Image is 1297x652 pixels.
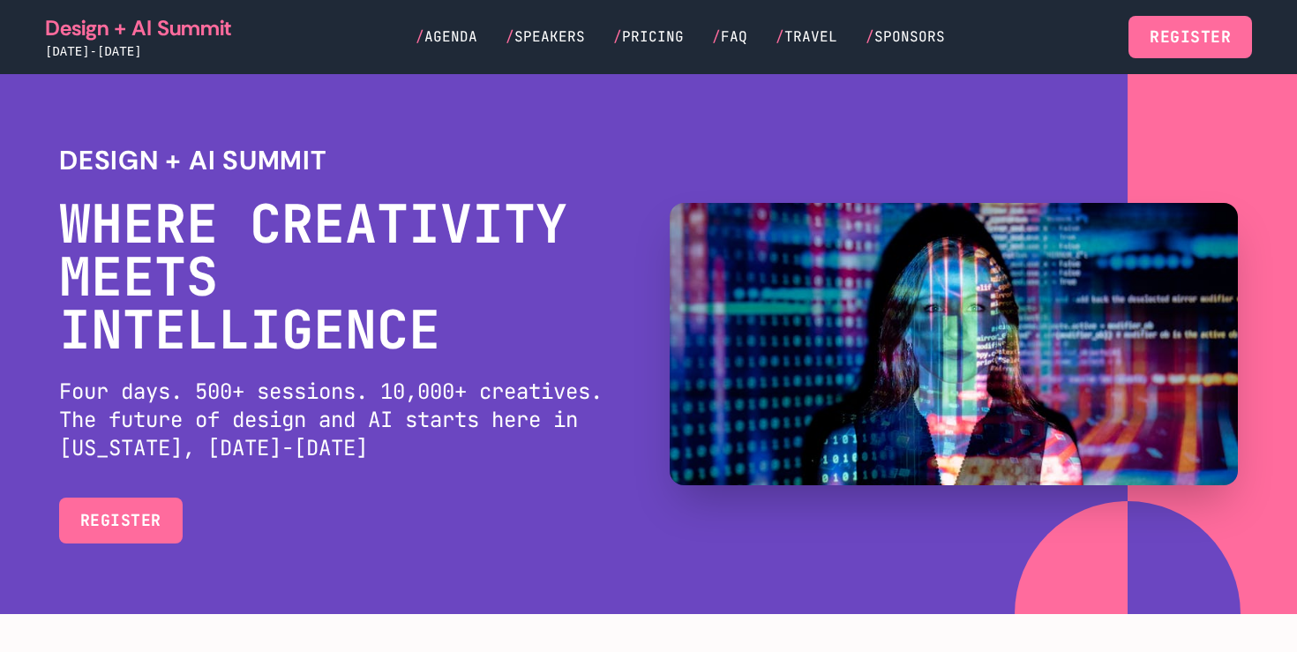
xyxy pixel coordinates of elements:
span: / [613,27,622,46]
a: /Travel [776,26,837,48]
a: /Agenda [416,26,477,48]
a: /Pricing [613,26,684,48]
h1: WHERE CREATIVITY MEETS INTELLIGENCE [59,198,627,356]
span: / [866,27,874,46]
span: Pricing [622,27,684,46]
span: / [416,27,424,46]
a: /Speakers [506,26,585,48]
h2: Four days. 500+ sessions. 10,000+ creatives. The future of design and AI starts here in [US_STATE... [59,378,627,462]
button: REGISTER [59,498,183,543]
span: Speakers [514,27,585,46]
span: Sponsors [874,27,945,46]
span: FAQ [721,27,747,46]
span: / [712,27,721,46]
h1: Design + AI Summit [59,145,326,176]
video: Your browser does not support the video tag. [670,203,1238,485]
span: / [506,27,514,46]
span: Agenda [424,27,477,46]
a: Design + AI Summit [45,14,231,42]
span: Travel [784,27,837,46]
a: /Sponsors [866,26,945,48]
a: /FAQ [712,26,747,48]
a: Register [1128,16,1252,58]
a: REGISTER [80,510,161,530]
div: [DATE]-[DATE] [45,42,231,60]
span: / [776,27,784,46]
